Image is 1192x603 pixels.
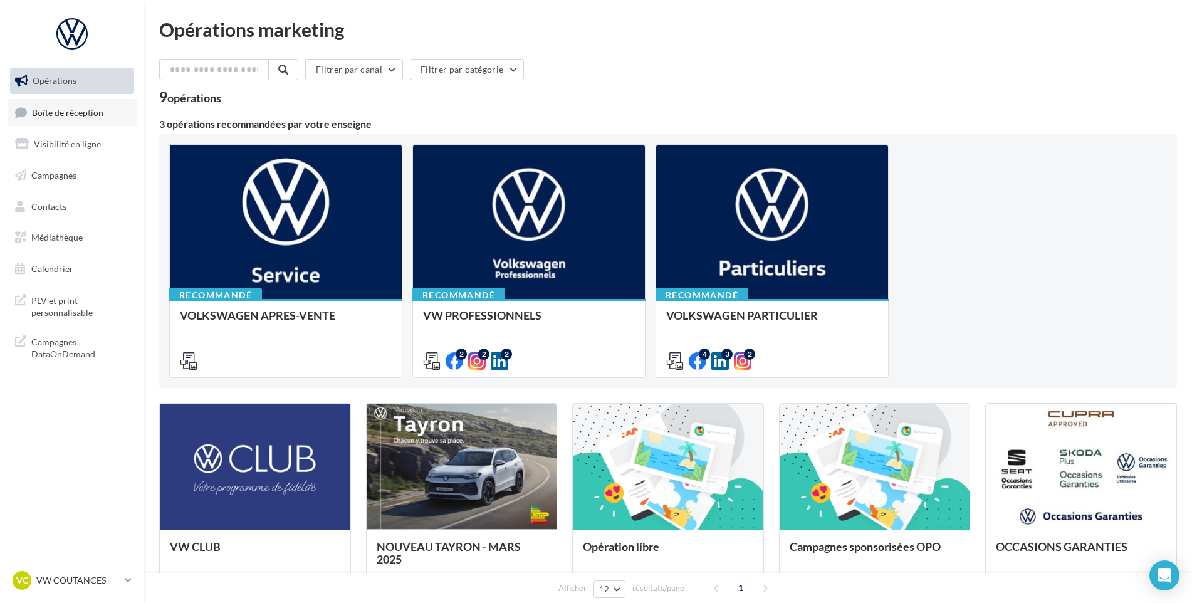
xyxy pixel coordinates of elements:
div: 4 [699,349,710,360]
span: Boîte de réception [32,107,103,117]
button: Filtrer par catégorie [410,59,524,80]
span: NOUVEAU TAYRON - MARS 2025 [377,540,521,566]
button: Filtrer par canal [305,59,403,80]
span: Opérations [33,75,76,86]
span: Campagnes DataOnDemand [31,333,129,360]
div: 2 [744,349,755,360]
span: 1 [731,578,751,598]
div: 2 [501,349,512,360]
div: 9 [159,90,221,104]
div: 2 [456,349,467,360]
span: Campagnes [31,170,76,181]
span: résultats/page [632,582,684,594]
div: Opérations marketing [159,20,1177,39]
div: 3 opérations recommandées par votre enseigne [159,119,1177,129]
a: Calendrier [8,256,137,282]
span: VOLKSWAGEN PARTICULIER [666,308,818,322]
span: VW CLUB [170,540,221,553]
span: VC [16,574,28,587]
a: Médiathèque [8,224,137,251]
p: VW COUTANCES [36,574,120,587]
span: VW PROFESSIONNELS [423,308,541,322]
a: Boîte de réception [8,99,137,126]
a: Contacts [8,194,137,220]
div: Recommandé [169,288,262,302]
span: Calendrier [31,263,73,274]
a: Opérations [8,68,137,94]
span: VOLKSWAGEN APRES-VENTE [180,308,335,322]
a: Campagnes [8,162,137,189]
span: 12 [599,584,610,594]
div: Recommandé [412,288,505,302]
div: 2 [478,349,489,360]
a: VC VW COUTANCES [10,569,134,592]
button: 12 [593,580,625,598]
span: Visibilité en ligne [34,139,101,149]
span: Contacts [31,201,66,211]
div: Open Intercom Messenger [1149,560,1179,590]
a: PLV et print personnalisable [8,287,137,324]
span: Opération libre [583,540,659,553]
div: Recommandé [656,288,748,302]
span: Médiathèque [31,232,83,243]
span: Afficher [558,582,587,594]
span: Campagnes sponsorisées OPO [790,540,941,553]
div: 3 [721,349,733,360]
div: opérations [167,92,221,103]
span: OCCASIONS GARANTIES [996,540,1127,553]
a: Visibilité en ligne [8,131,137,157]
span: PLV et print personnalisable [31,292,129,319]
a: Campagnes DataOnDemand [8,328,137,365]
